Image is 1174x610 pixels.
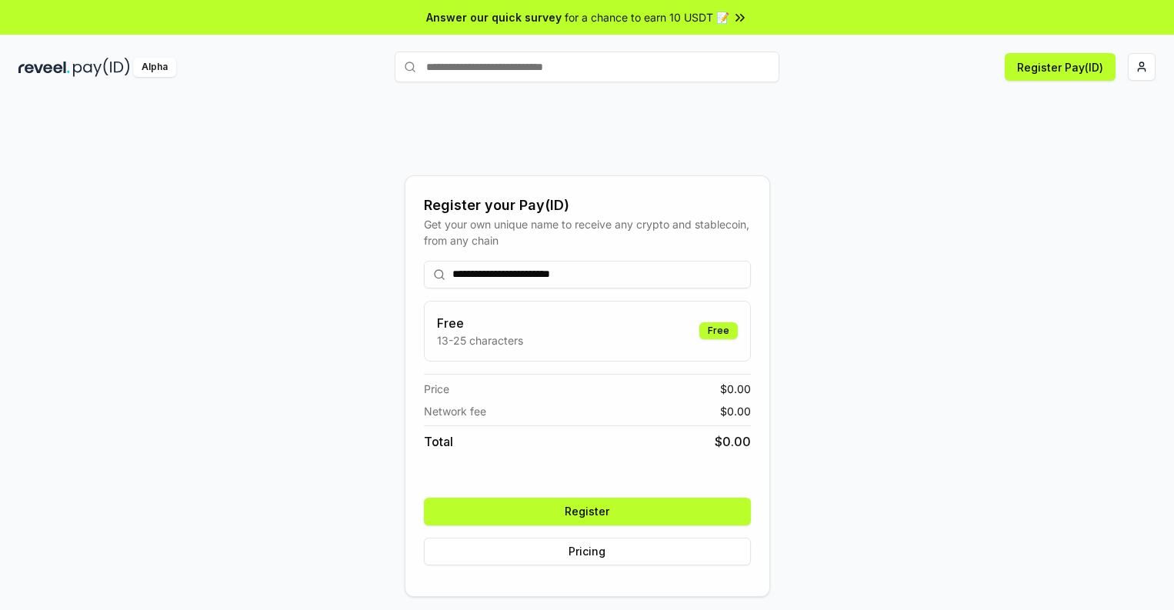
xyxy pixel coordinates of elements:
[18,58,70,77] img: reveel_dark
[424,538,751,565] button: Pricing
[699,322,738,339] div: Free
[73,58,130,77] img: pay_id
[424,403,486,419] span: Network fee
[1005,53,1116,81] button: Register Pay(ID)
[133,58,176,77] div: Alpha
[424,195,751,216] div: Register your Pay(ID)
[715,432,751,451] span: $ 0.00
[720,381,751,397] span: $ 0.00
[424,381,449,397] span: Price
[437,332,523,348] p: 13-25 characters
[565,9,729,25] span: for a chance to earn 10 USDT 📝
[720,403,751,419] span: $ 0.00
[424,432,453,451] span: Total
[426,9,562,25] span: Answer our quick survey
[424,498,751,525] button: Register
[424,216,751,248] div: Get your own unique name to receive any crypto and stablecoin, from any chain
[437,314,523,332] h3: Free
